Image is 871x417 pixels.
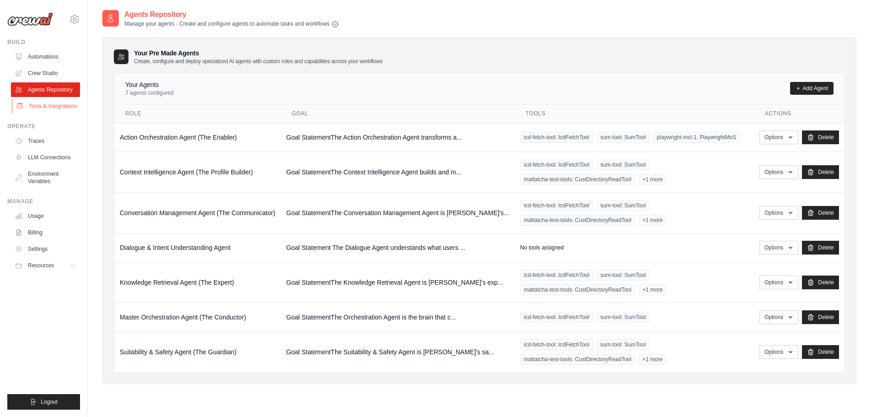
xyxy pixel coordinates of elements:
th: Tools [515,104,754,123]
td: Goal StatementThe Conversation Management Agent is [PERSON_NAME]'s... [281,192,514,233]
td: Context Intelligence Agent (The Profile Builder) [114,152,281,192]
span: icd-fetch-tool: IcdFetchTool [520,312,593,323]
span: sum-tool: SumTool [597,339,649,350]
button: Options [759,310,798,324]
a: Delete [802,206,839,220]
p: No tools assigned [520,244,564,251]
td: Goal Statement The Dialogue Agent understands what users ... [281,233,514,262]
button: Logout [7,394,80,410]
td: Conversation Management Agent (The Communicator) [114,192,281,233]
div: Manage [7,198,80,205]
a: Delete [802,241,839,255]
span: mattatcha-test-tools: CustDirectoryReadTool [520,215,635,226]
a: Delete [802,165,839,179]
span: mattatcha-test-tools: CustDirectoryReadTool [520,174,635,185]
button: Options [759,165,798,179]
span: Resources [28,262,54,269]
span: mattatcha-test-tools: CustDirectoryReadTool [520,284,635,295]
span: sum-tool: SumTool [597,312,649,323]
td: Goal StatementThe Suitability & Safety Agent is [PERSON_NAME]'s sa... [281,331,514,372]
a: Delete [802,130,839,144]
span: sum-tool: SumTool [597,270,649,281]
h3: Your Pre Made Agents [134,49,383,65]
td: Goal StatementThe Action Orchestration Agent transforms a... [281,123,514,152]
span: sum-tool: SumTool [597,159,649,170]
h2: Agents Repository [124,9,339,20]
a: Crew Studio [11,66,80,81]
span: icd-fetch-tool: IcdFetchTool [520,132,593,143]
a: Automations [11,49,80,64]
a: Settings [11,242,80,256]
div: Build [7,38,80,46]
span: +1 more [639,284,666,295]
td: Goal StatementThe Knowledge Retrieval Agent is [PERSON_NAME]'s exp... [281,262,514,303]
a: Usage [11,209,80,223]
td: Action Orchestration Agent (The Enabler) [114,123,281,152]
span: icd-fetch-tool: IcdFetchTool [520,339,593,350]
span: +1 more [639,354,666,365]
td: Suitability & Safety Agent (The Guardian) [114,331,281,372]
span: icd-fetch-tool: IcdFetchTool [520,270,593,281]
a: Environment Variables [11,167,80,189]
img: Logo [7,12,53,26]
span: icd-fetch-tool: IcdFetchTool [520,159,593,170]
a: Billing [11,225,80,240]
a: Delete [802,310,839,324]
button: Options [759,206,798,220]
td: Goal StatementThe Context Intelligence Agent builds and m... [281,152,514,192]
span: icd-fetch-tool: IcdFetchTool [520,200,593,211]
td: Master Orchestration Agent (The Conductor) [114,303,281,331]
th: Goal [281,104,514,123]
p: Create, configure and deploy specialized AI agents with custom roles and capabilities across your... [134,58,383,65]
button: Resources [11,258,80,273]
p: Manage your agents - Create and configure agents to automate tasks and workflows [124,20,339,28]
a: Delete [802,345,839,359]
button: Options [759,241,798,255]
td: Knowledge Retrieval Agent (The Expert) [114,262,281,303]
span: +1 more [639,215,666,226]
a: LLM Connections [11,150,80,165]
span: Logout [41,398,58,406]
span: mattatcha-test-tools: CustDirectoryReadTool [520,354,635,365]
td: Goal StatementThe Orchestration Agent is the brain that c... [281,303,514,331]
a: Add Agent [790,82,834,95]
th: Actions [754,104,844,123]
span: sum-tool: SumTool [597,200,649,211]
button: Options [759,345,798,359]
td: Dialogue & Intent Understanding Agent [114,233,281,262]
h4: Your Agents [125,80,173,89]
th: Role [114,104,281,123]
button: Options [759,276,798,289]
span: sum-tool: SumTool [597,132,649,143]
div: Operate [7,123,80,130]
span: playwright-mcl-1: PlaywrightMcl1 [653,132,740,143]
button: Options [759,130,798,144]
span: +1 more [639,174,666,185]
a: Traces [11,134,80,148]
a: Agents Repository [11,82,80,97]
p: 7 agents configured [125,89,173,97]
a: Delete [802,276,839,289]
a: Tools & Integrations [12,99,81,114]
